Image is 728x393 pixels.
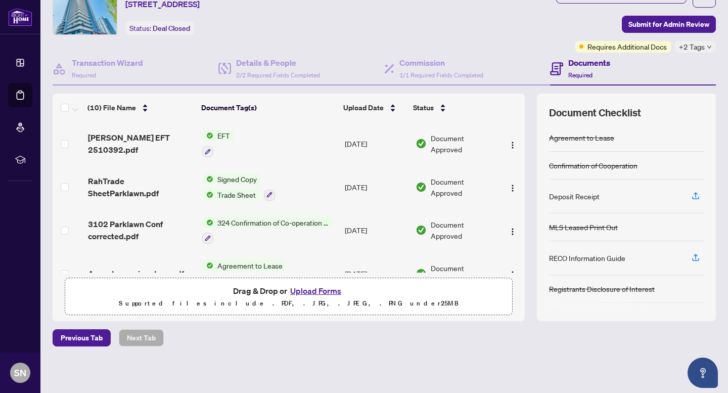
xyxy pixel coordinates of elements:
[197,94,339,122] th: Document Tag(s)
[416,268,427,279] img: Document Status
[72,71,96,79] span: Required
[202,189,213,200] img: Status Icon
[213,217,333,228] span: 324 Confirmation of Co-operation and Representation - Tenant/Landlord
[509,141,517,149] img: Logo
[153,24,190,33] span: Deal Closed
[202,217,213,228] img: Status Icon
[341,122,412,165] td: [DATE]
[549,283,655,294] div: Registrants Disclosure of Interest
[119,329,164,346] button: Next Tab
[87,102,136,113] span: (10) File Name
[339,94,409,122] th: Upload Date
[88,268,184,280] span: Acceptance signature.pdf
[549,132,614,143] div: Agreement to Lease
[233,284,344,297] span: Drag & Drop or
[88,175,194,199] span: RahTrade SheetParklawn.pdf
[688,358,718,388] button: Open asap
[399,57,483,69] h4: Commission
[202,173,213,185] img: Status Icon
[202,217,333,244] button: Status Icon324 Confirmation of Co-operation and Representation - Tenant/Landlord
[549,106,641,120] span: Document Checklist
[213,260,287,271] span: Agreement to Lease
[53,329,111,346] button: Previous Tab
[409,94,497,122] th: Status
[287,284,344,297] button: Upload Forms
[61,330,103,346] span: Previous Tab
[88,132,194,156] span: [PERSON_NAME] EFT 2510392.pdf
[431,133,496,155] span: Document Approved
[587,41,667,52] span: Requires Additional Docs
[341,252,412,295] td: [DATE]
[341,165,412,209] td: [DATE]
[213,130,234,141] span: EFT
[628,16,709,32] span: Submit for Admin Review
[549,252,625,264] div: RECO Information Guide
[213,173,261,185] span: Signed Copy
[509,184,517,192] img: Logo
[431,176,496,198] span: Document Approved
[202,130,213,141] img: Status Icon
[505,179,521,195] button: Logo
[509,271,517,279] img: Logo
[14,366,26,380] span: SN
[213,189,260,200] span: Trade Sheet
[343,102,384,113] span: Upload Date
[202,173,275,201] button: Status IconSigned CopyStatus IconTrade Sheet
[707,45,712,50] span: down
[416,138,427,149] img: Document Status
[509,228,517,236] img: Logo
[549,160,638,171] div: Confirmation of Cooperation
[72,57,143,69] h4: Transaction Wizard
[505,222,521,238] button: Logo
[202,260,287,287] button: Status IconAgreement to Lease
[413,102,434,113] span: Status
[88,218,194,242] span: 3102 Parklawn Conf corrected.pdf
[202,130,234,157] button: Status IconEFT
[341,209,412,252] td: [DATE]
[505,136,521,152] button: Logo
[568,71,593,79] span: Required
[416,225,427,236] img: Document Status
[83,94,197,122] th: (10) File Name
[236,57,320,69] h4: Details & People
[125,21,194,35] div: Status:
[549,191,600,202] div: Deposit Receipt
[65,278,512,316] span: Drag & Drop orUpload FormsSupported files include .PDF, .JPG, .JPEG, .PNG under25MB
[71,297,506,310] p: Supported files include .PDF, .JPG, .JPEG, .PNG under 25 MB
[202,260,213,271] img: Status Icon
[399,71,483,79] span: 1/1 Required Fields Completed
[236,71,320,79] span: 2/2 Required Fields Completed
[431,219,496,241] span: Document Approved
[416,182,427,193] img: Document Status
[549,222,618,233] div: MLS Leased Print Out
[505,266,521,282] button: Logo
[8,8,32,26] img: logo
[568,57,610,69] h4: Documents
[431,263,496,285] span: Document Approved
[679,41,705,53] span: +2 Tags
[622,16,716,33] button: Submit for Admin Review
